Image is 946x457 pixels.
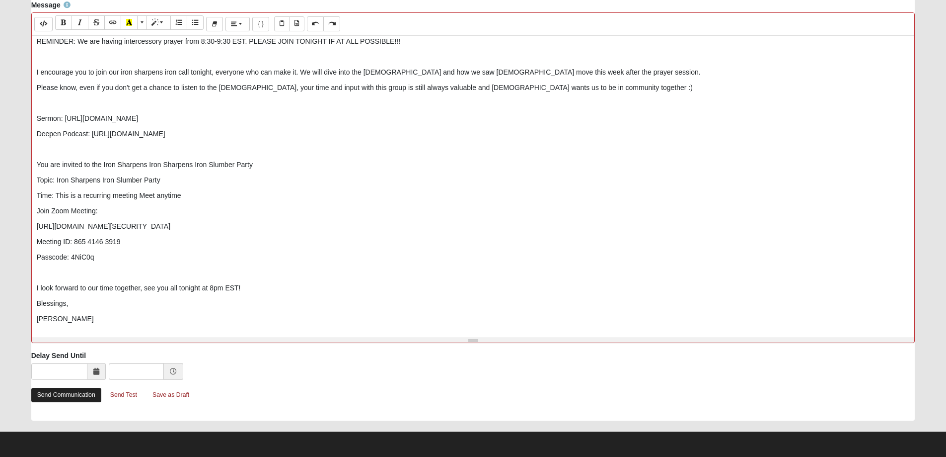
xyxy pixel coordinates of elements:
[37,160,910,170] p: You are invited to the Iron Sharpens Iron Sharpens Iron Slumber Party
[252,17,269,31] button: Merge Field
[37,221,910,232] p: [URL][DOMAIN_NAME][SECURITY_DATA]
[104,387,144,403] a: Send Test
[88,15,105,30] button: Strikethrough (CTRL+SHIFT+S)
[37,175,910,185] p: Topic: Iron Sharpens Iron Slumber Party
[72,15,88,30] button: Italic (CTRL+I)
[225,17,250,31] button: Paragraph
[37,237,910,247] p: Meeting ID: 865 4146 3919
[32,338,915,343] div: Resize
[104,15,121,30] button: Link (CTRL+K)
[37,83,910,93] p: Please know, even if you don't get a chance to listen to the [DEMOGRAPHIC_DATA], your time and in...
[37,67,910,78] p: I encourage you to join our iron sharpens iron call tonight, everyone who can make it. We will di...
[37,314,910,324] p: [PERSON_NAME]
[37,129,910,139] p: Deepen Podcast: [URL][DOMAIN_NAME]
[187,15,204,30] button: Unordered list (CTRL+SHIFT+NUM7)
[37,190,910,201] p: Time: This is a recurring meeting Meet anytime
[34,17,53,31] button: Code Editor
[37,298,910,309] p: Blessings,
[37,36,910,47] p: REMINDER: We are having intercessory prayer from 8:30-9:30 EST. PLEASE JOIN TONIGHT IF AT ALL POS...
[206,17,223,31] button: Remove Font Style (CTRL+\)
[37,113,910,124] p: Sermon: [URL][DOMAIN_NAME]
[37,283,910,293] p: I look forward to our time together, see you all tonight at 8pm EST!
[146,387,196,403] a: Save as Draft
[274,16,290,31] button: Paste Text
[121,15,138,30] button: Recent Color
[37,206,910,216] p: Join Zoom Meeting:
[289,16,304,31] button: Paste from Word
[137,15,147,30] button: More Color
[31,351,86,361] label: Delay Send Until
[307,16,324,31] button: Undo (CTRL+Z)
[323,16,340,31] button: Redo (CTRL+Y)
[37,252,910,263] p: Passcode: 4NiC0q
[31,388,101,402] a: Send Communication
[55,15,72,30] button: Bold (CTRL+B)
[170,15,187,30] button: Ordered list (CTRL+SHIFT+NUM8)
[146,15,171,30] button: Style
